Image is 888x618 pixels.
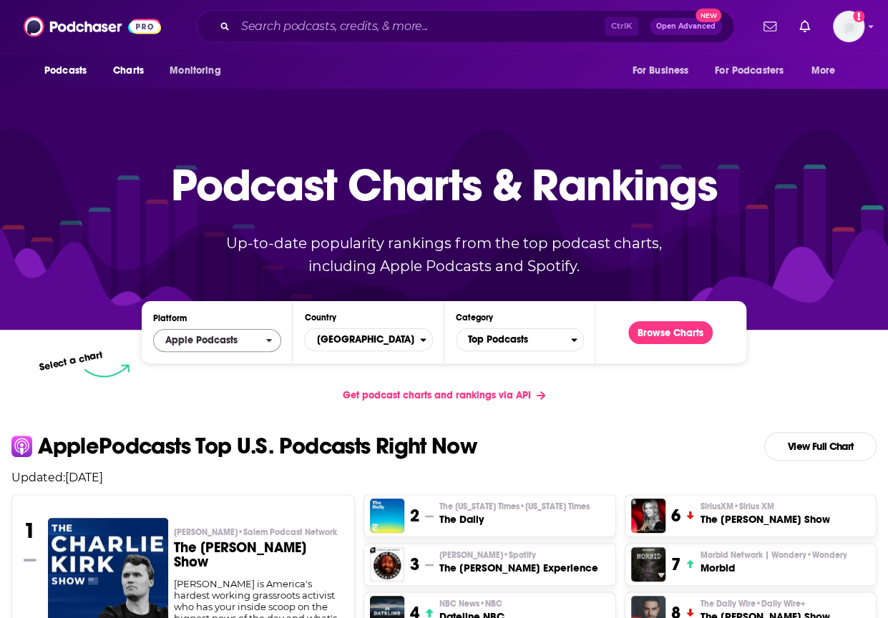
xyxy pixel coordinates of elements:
[479,599,502,609] span: • NBC
[519,501,590,511] span: • [US_STATE] Times
[700,501,829,526] a: SiriusXM•Sirius XMThe [PERSON_NAME] Show
[84,364,130,378] img: select arrow
[794,14,816,39] a: Show notifications dropdown
[605,17,638,36] span: Ctrl K
[733,501,774,511] span: • Sirius XM
[671,554,680,575] h3: 7
[113,61,144,81] span: Charts
[196,10,734,43] div: Search podcasts, credits, & more...
[806,550,846,560] span: • Wondery
[700,549,846,575] a: Morbid Network | Wondery•WonderyMorbid
[104,57,152,84] a: Charts
[174,541,343,569] h3: The [PERSON_NAME] Show
[801,57,854,84] button: open menu
[700,501,774,512] span: SiriusXM
[439,501,590,512] span: The [US_STATE] Times
[631,499,665,533] img: The Megyn Kelly Show
[410,505,419,526] h3: 2
[38,435,477,458] p: Apple Podcasts Top U.S. Podcasts Right Now
[700,501,829,512] p: SiriusXM • Sirius XM
[174,526,337,538] span: [PERSON_NAME]
[174,526,343,578] a: [PERSON_NAME]•Salem Podcast NetworkThe [PERSON_NAME] Show
[706,57,804,84] button: open menu
[34,57,105,84] button: open menu
[24,518,36,544] h3: 1
[439,549,536,561] span: [PERSON_NAME]
[439,549,598,561] p: Joe Rogan • Spotify
[370,499,404,533] img: The Daily
[343,389,531,401] span: Get podcast charts and rankings via API
[853,11,864,22] svg: Add a profile image
[439,561,598,575] h3: The [PERSON_NAME] Experience
[650,18,722,35] button: Open AdvancedNew
[764,432,877,461] a: View Full Chart
[622,57,706,84] button: open menu
[304,328,432,351] button: Countries
[11,436,32,456] img: apple Icon
[439,512,590,526] h3: The Daily
[503,550,536,560] span: • Spotify
[238,527,337,537] span: • Salem Podcast Network
[160,57,239,84] button: open menu
[628,321,713,344] button: Browse Charts
[165,335,238,345] span: Apple Podcasts
[700,512,829,526] h3: The [PERSON_NAME] Show
[153,329,281,352] button: open menu
[331,378,557,413] a: Get podcast charts and rankings via API
[758,14,782,39] a: Show notifications dropdown
[439,598,504,609] p: NBC News • NBC
[696,9,721,22] span: New
[715,61,784,81] span: For Podcasters
[457,328,571,352] span: Top Podcasts
[171,138,717,231] p: Podcast Charts & Rankings
[198,232,691,278] p: Up-to-date popularity rankings from the top podcast charts, including Apple Podcasts and Spotify.
[656,23,716,30] span: Open Advanced
[811,61,836,81] span: More
[439,549,598,575] a: [PERSON_NAME]•SpotifyThe [PERSON_NAME] Experience
[700,598,829,609] p: The Daily Wire • Daily Wire+
[44,61,87,81] span: Podcasts
[410,554,419,575] h3: 3
[439,501,590,526] a: The [US_STATE] Times•[US_STATE] TimesThe Daily
[370,547,404,582] img: The Joe Rogan Experience
[153,329,281,352] h2: Platforms
[671,505,680,526] h3: 6
[632,61,688,81] span: For Business
[700,549,846,561] span: Morbid Network | Wondery
[700,561,846,575] h3: Morbid
[305,328,419,352] span: [GEOGRAPHIC_DATA]
[174,526,343,538] p: Charlie Kirk • Salem Podcast Network
[235,15,605,38] input: Search podcasts, credits, & more...
[170,61,220,81] span: Monitoring
[631,547,665,582] img: Morbid
[833,11,864,42] button: Show profile menu
[700,549,846,561] p: Morbid Network | Wondery • Wondery
[700,598,805,609] span: The Daily Wire
[439,501,590,512] p: The New York Times • New York Times
[755,599,805,609] span: • Daily Wire+
[439,598,502,609] span: NBC News
[24,13,161,40] img: Podchaser - Follow, Share and Rate Podcasts
[456,328,584,351] button: Categories
[833,11,864,42] span: Logged in as evankrask
[833,11,864,42] img: User Profile
[39,348,104,373] p: Select a chart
